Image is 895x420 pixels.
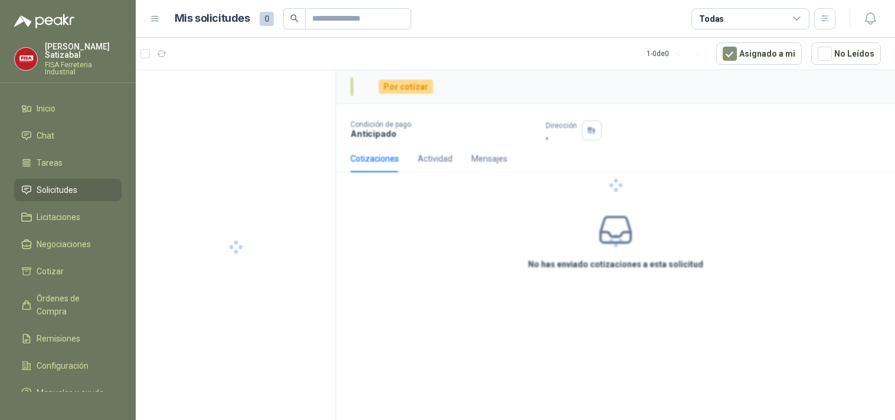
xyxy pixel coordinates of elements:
[14,327,122,350] a: Remisiones
[37,211,80,224] span: Licitaciones
[14,124,122,147] a: Chat
[14,287,122,323] a: Órdenes de Compra
[699,12,724,25] div: Todas
[37,386,104,399] span: Manuales y ayuda
[14,260,122,283] a: Cotizar
[37,238,91,251] span: Negociaciones
[647,44,707,63] div: 1 - 0 de 0
[37,102,55,115] span: Inicio
[45,42,122,59] p: [PERSON_NAME] Satizabal
[14,152,122,174] a: Tareas
[811,42,881,65] button: No Leídos
[37,265,64,278] span: Cotizar
[37,359,88,372] span: Configuración
[14,206,122,228] a: Licitaciones
[14,179,122,201] a: Solicitudes
[14,14,74,28] img: Logo peakr
[260,12,274,26] span: 0
[716,42,802,65] button: Asignado a mi
[14,355,122,377] a: Configuración
[37,332,80,345] span: Remisiones
[290,14,299,22] span: search
[15,48,37,70] img: Company Logo
[37,292,110,318] span: Órdenes de Compra
[37,183,77,196] span: Solicitudes
[37,129,54,142] span: Chat
[175,10,250,27] h1: Mis solicitudes
[37,156,63,169] span: Tareas
[14,233,122,255] a: Negociaciones
[14,97,122,120] a: Inicio
[45,61,122,76] p: FISA Ferreteria Industrial
[14,382,122,404] a: Manuales y ayuda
